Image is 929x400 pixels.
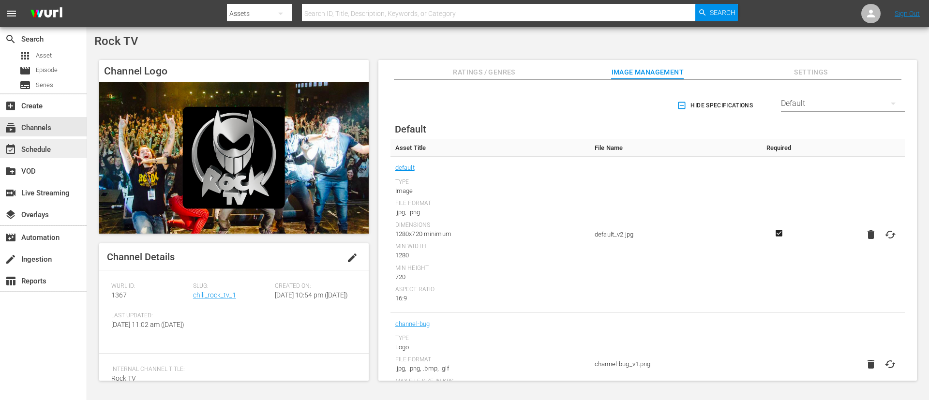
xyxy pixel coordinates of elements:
span: Episode [19,65,31,76]
span: Asset [19,50,31,61]
span: Hide Specifications [679,101,753,111]
button: Search [695,4,738,21]
img: ans4CAIJ8jUAAAAAAAAAAAAAAAAAAAAAAAAgQb4GAAAAAAAAAAAAAAAAAAAAAAAAJMjXAAAAAAAAAAAAAAAAAAAAAAAAgAT5G... [23,2,70,25]
span: Wurl ID: [111,282,188,290]
span: VOD [5,165,16,177]
div: File Format [395,356,585,364]
span: Slug: [193,282,270,290]
button: Hide Specifications [675,92,757,119]
span: [DATE] 11:02 am ([DATE]) [111,321,184,328]
div: Dimensions [395,222,585,229]
span: Live Streaming [5,187,16,199]
span: Ingestion [5,253,16,265]
span: Series [36,80,53,90]
span: 1367 [111,291,127,299]
span: Internal Channel Title: [111,366,352,373]
span: Asset [36,51,52,60]
th: File Name [590,139,758,157]
th: Required [758,139,800,157]
a: channel-bug [395,318,430,330]
div: Min Width [395,243,585,251]
span: Last Updated: [111,312,188,320]
svg: Required [773,229,785,237]
div: Default [781,90,905,117]
div: Min Height [395,265,585,272]
span: Series [19,79,31,91]
div: 720 [395,272,585,282]
span: Episode [36,65,58,75]
h4: Channel Logo [99,60,369,82]
span: Create [5,100,16,112]
div: 1280 [395,251,585,260]
div: .jpg, .png [395,207,585,217]
div: .jpg, .png, .bmp, .gif [395,364,585,373]
span: Overlays [5,209,16,221]
div: 1280x720 minimum [395,229,585,239]
span: Default [395,123,426,135]
span: menu [6,8,17,19]
div: Image [395,186,585,196]
span: Search [5,33,16,45]
span: Image Management [611,66,684,78]
span: Created On: [275,282,352,290]
span: Search [710,4,735,21]
div: File Format [395,200,585,207]
a: Sign Out [895,10,920,17]
span: Reports [5,275,16,287]
span: Rock TV [111,374,136,382]
span: Automation [5,232,16,243]
span: Schedule [5,144,16,155]
span: Channels [5,122,16,133]
div: 16:9 [395,294,585,303]
div: Aspect Ratio [395,286,585,294]
span: Rock TV [94,34,138,48]
img: Rock TV [99,82,369,234]
div: Type [395,335,585,342]
td: default_v2.jpg [590,157,758,313]
a: default [395,162,415,174]
span: edit [346,252,358,264]
span: Settings [775,66,847,78]
a: chili_rock_tv_1 [193,291,236,299]
span: [DATE] 10:54 pm ([DATE]) [275,291,348,299]
span: Channel Details [107,251,175,263]
span: Ratings / Genres [448,66,521,78]
button: edit [341,246,364,269]
div: Max File Size In Kbs [395,378,585,385]
div: Logo [395,342,585,352]
th: Asset Title [390,139,590,157]
div: Type [395,178,585,186]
